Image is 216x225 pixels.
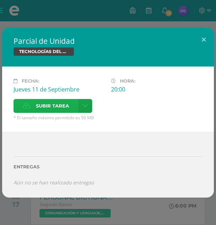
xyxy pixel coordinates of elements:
[36,99,69,112] span: Subir tarea
[14,164,202,169] label: Entregas
[120,78,135,84] span: Hora:
[14,47,74,56] span: TECNOLOGÍAS DEL APRENDIZAJE Y LA COMUNICACIÓN
[14,179,94,186] i: Aún no se han realizado entregas
[111,85,138,93] div: 20:00
[14,36,202,46] h2: Parcial de Unidad
[22,78,39,84] span: Fecha:
[194,27,214,52] button: Close (Esc)
[14,85,105,93] div: Jueves 11 de Septiembre
[14,115,202,121] span: * El tamaño máximo permitido es 50 MB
